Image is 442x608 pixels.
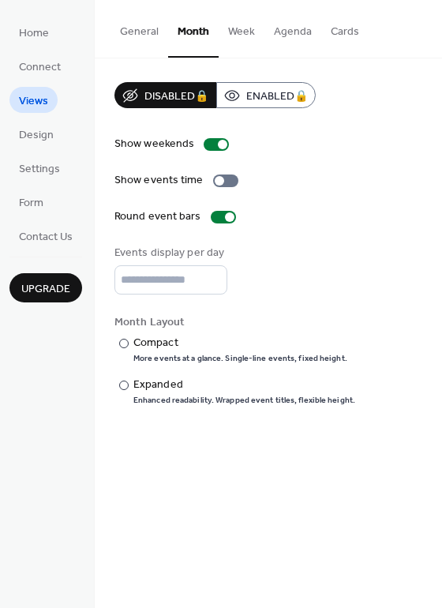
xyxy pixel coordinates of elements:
div: Compact [133,335,344,351]
div: Month Layout [114,314,419,331]
a: Design [9,121,63,147]
div: Expanded [133,377,352,393]
span: Home [19,25,49,42]
div: Round event bars [114,208,201,225]
span: Form [19,195,43,212]
span: Contact Us [19,229,73,246]
span: Settings [19,161,60,178]
a: Form [9,189,53,215]
div: More events at a glance. Single-line events, fixed height. [133,353,347,364]
a: Home [9,19,58,45]
button: Upgrade [9,273,82,302]
div: Show weekends [114,136,194,152]
span: Views [19,93,48,110]
div: Events display per day [114,245,224,261]
div: Show events time [114,172,204,189]
a: Views [9,87,58,113]
span: Upgrade [21,281,70,298]
span: Connect [19,59,61,76]
div: Enhanced readability. Wrapped event titles, flexible height. [133,395,355,406]
a: Connect [9,53,70,79]
span: Design [19,127,54,144]
a: Contact Us [9,223,82,249]
a: Settings [9,155,69,181]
